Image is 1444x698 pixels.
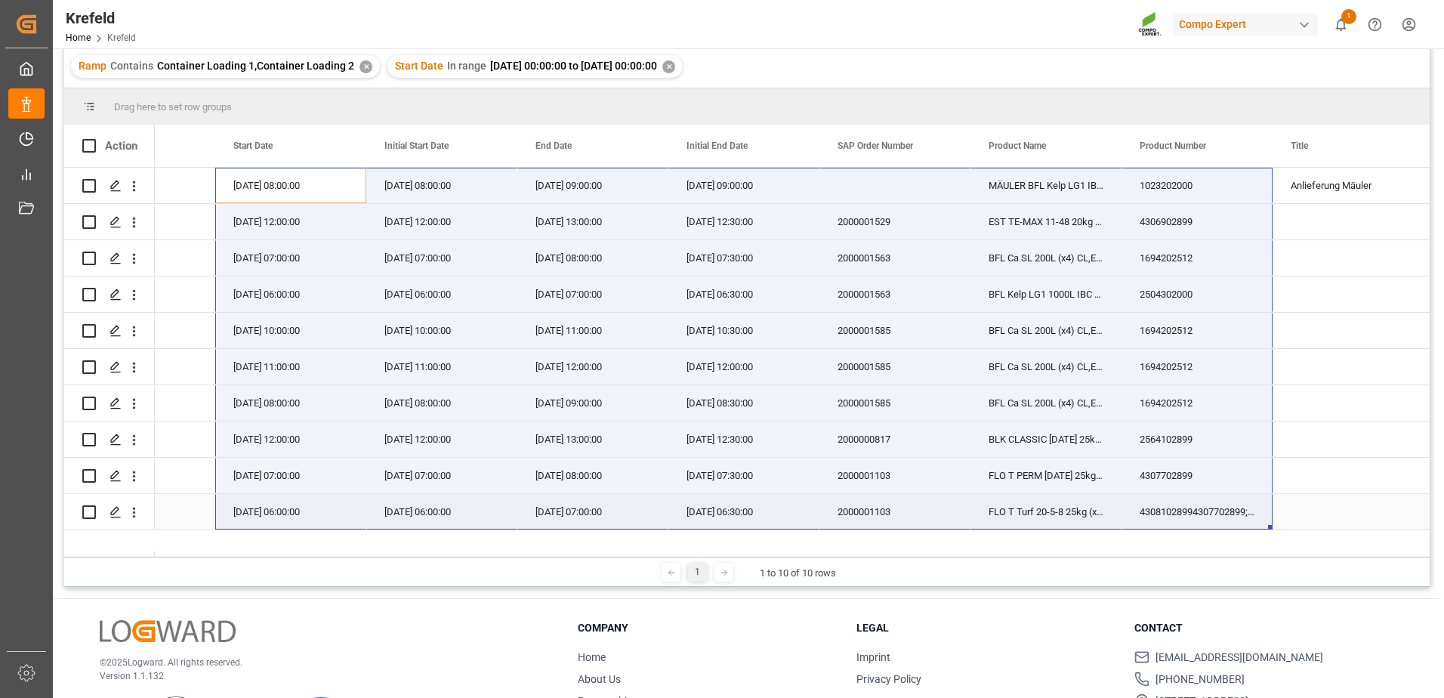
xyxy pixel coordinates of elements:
[819,494,970,530] div: 2000001103
[856,673,921,685] a: Privacy Policy
[819,204,970,239] div: 2000001529
[517,385,668,421] div: [DATE] 09:00:00
[100,656,540,669] p: © 2025 Logward. All rights reserved.
[1122,494,1273,530] div: 43081028994307702899;4308102899
[517,349,668,385] div: [DATE] 12:00:00
[668,240,819,276] div: [DATE] 07:30:00
[970,240,1122,276] div: BFL Ca SL 200L (x4) CL,ES,LAT MTO
[114,101,232,113] span: Drag here to set row groups
[366,385,517,421] div: [DATE] 08:00:00
[1122,422,1273,457] div: 2564102899
[1134,620,1394,636] h3: Contact
[517,494,668,530] div: [DATE] 07:00:00
[517,458,668,493] div: [DATE] 08:00:00
[1122,168,1273,203] div: 1023202000
[64,313,155,349] div: Press SPACE to select this row.
[517,168,668,203] div: [DATE] 09:00:00
[760,566,836,581] div: 1 to 10 of 10 rows
[517,313,668,348] div: [DATE] 11:00:00
[819,240,970,276] div: 2000001563
[215,240,366,276] div: [DATE] 07:00:00
[64,385,155,422] div: Press SPACE to select this row.
[819,458,970,493] div: 2000001103
[1122,276,1273,312] div: 2504302000
[819,385,970,421] div: 2000001585
[668,494,819,530] div: [DATE] 06:30:00
[105,139,137,153] div: Action
[366,422,517,457] div: [DATE] 12:00:00
[668,458,819,493] div: [DATE] 07:30:00
[447,60,486,72] span: In range
[668,204,819,239] div: [DATE] 12:30:00
[1358,8,1392,42] button: Help Center
[1122,204,1273,239] div: 4306902899
[64,458,155,494] div: Press SPACE to select this row.
[970,168,1122,203] div: MÄULER BFL Kelp LG1 IBC 1000L (KRE)
[838,141,913,151] span: SAP Order Number
[1291,141,1308,151] span: Title
[1173,14,1318,36] div: Compo Expert
[1273,168,1424,203] div: Anlieferung Mäuler
[215,168,366,203] div: [DATE] 08:00:00
[366,240,517,276] div: [DATE] 07:00:00
[64,494,155,530] div: Press SPACE to select this row.
[157,60,354,72] span: Container Loading 1,Container Loading 2
[79,60,106,72] span: Ramp
[215,204,366,239] div: [DATE] 12:00:00
[856,620,1116,636] h3: Legal
[215,422,366,457] div: [DATE] 12:00:00
[668,276,819,312] div: [DATE] 06:30:00
[215,494,366,530] div: [DATE] 06:00:00
[578,651,606,663] a: Home
[110,60,153,72] span: Contains
[970,385,1122,421] div: BFL Ca SL 200L (x4) CL,ES,LAT MTO
[64,168,155,204] div: Press SPACE to select this row.
[233,141,273,151] span: Start Date
[1156,672,1245,687] span: [PHONE_NUMBER]
[687,141,748,151] span: Initial End Date
[1156,650,1323,666] span: [EMAIL_ADDRESS][DOMAIN_NAME]
[517,422,668,457] div: [DATE] 13:00:00
[1138,11,1162,38] img: Screenshot%202023-09-29%20at%2010.02.21.png_1712312052.png
[668,422,819,457] div: [DATE] 12:30:00
[64,204,155,240] div: Press SPACE to select this row.
[668,168,819,203] div: [DATE] 09:00:00
[517,240,668,276] div: [DATE] 08:00:00
[1341,9,1356,24] span: 1
[100,620,236,642] img: Logward Logo
[970,349,1122,385] div: BFL Ca SL 200L (x4) CL,ES,LAT MTO
[100,669,540,683] p: Version 1.1.132
[970,276,1122,312] div: BFL Kelp LG1 1000L IBC (WW)
[819,349,970,385] div: 2000001585
[490,60,657,72] span: [DATE] 00:00:00 to [DATE] 00:00:00
[970,313,1122,348] div: BFL Ca SL 200L (x4) CL,ES,LAT MTO
[578,673,621,685] a: About Us
[1122,240,1273,276] div: 1694202512
[517,204,668,239] div: [DATE] 13:00:00
[366,168,517,203] div: [DATE] 08:00:00
[366,494,517,530] div: [DATE] 06:00:00
[856,651,890,663] a: Imprint
[366,349,517,385] div: [DATE] 11:00:00
[66,7,136,29] div: Krefeld
[578,620,838,636] h3: Company
[64,240,155,276] div: Press SPACE to select this row.
[1324,8,1358,42] button: show 1 new notifications
[989,141,1046,151] span: Product Name
[215,349,366,385] div: [DATE] 11:00:00
[395,60,443,72] span: Start Date
[1173,10,1324,39] button: Compo Expert
[215,276,366,312] div: [DATE] 06:00:00
[1122,385,1273,421] div: 1694202512
[668,313,819,348] div: [DATE] 10:30:00
[662,60,675,73] div: ✕
[1122,349,1273,385] div: 1694202512
[1122,313,1273,348] div: 1694202512
[366,204,517,239] div: [DATE] 12:00:00
[366,458,517,493] div: [DATE] 07:00:00
[215,313,366,348] div: [DATE] 10:00:00
[64,422,155,458] div: Press SPACE to select this row.
[384,141,449,151] span: Initial Start Date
